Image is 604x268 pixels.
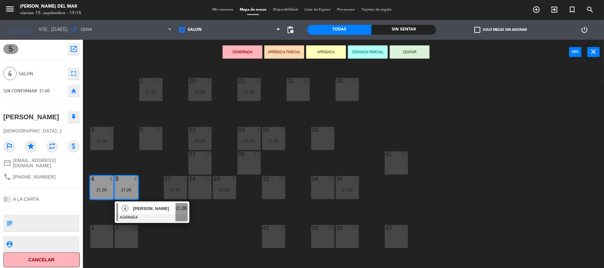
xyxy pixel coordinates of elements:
div: 4 [183,176,187,182]
i: attach_money [68,140,80,152]
div: Sin sentar [371,25,436,35]
div: 4 [109,176,113,182]
div: 20 [106,225,113,231]
i: turned_in_not [568,6,576,14]
div: 3 [281,127,285,133]
div: 20 [327,176,334,182]
span: SALON [19,70,64,78]
div: 20 [401,225,408,231]
div: 20 [352,78,359,84]
span: 21:00 [39,88,50,93]
div: 20 [278,225,285,231]
div: 20 [327,127,334,133]
div: 21:00 [237,89,261,94]
span: [PHONE_NUMBER] [13,174,55,180]
div: [PERSON_NAME] [3,112,59,123]
div: 21:00 [336,188,359,192]
div: 20:30 [90,138,113,143]
div: 2 [355,176,359,182]
i: subject [6,219,13,227]
i: search [586,6,594,14]
div: 3 [256,127,260,133]
span: Pre-acceso [334,8,358,12]
div: 21:00 [262,138,285,143]
span: Mis reservas [209,8,236,12]
div: 20:00 [188,89,212,94]
span: SALON [188,27,202,32]
button: fullscreen [68,68,80,80]
i: menu [5,4,15,14]
i: chrome_reader_mode [3,195,11,203]
i: power_input [571,48,579,56]
span: check_box_outline_blank [475,27,481,33]
div: 4 [134,176,138,182]
div: 21 [238,78,238,84]
div: 20 [327,225,334,231]
div: 2 [109,127,113,133]
div: 20 [278,176,285,182]
div: 20 [303,78,309,84]
div: 36 [336,176,337,182]
i: phone [3,173,11,181]
div: 24 [238,127,238,133]
div: [PERSON_NAME] del Mar [20,3,81,10]
div: 21:30 [213,188,236,192]
div: 22 [287,78,288,84]
span: [EMAIL_ADDRESS][DOMAIN_NAME] [13,158,80,168]
div: viernes 19. septiembre - 19:15 [20,10,81,17]
i: power_settings_new [581,26,589,34]
button: Cancelar [3,252,80,267]
div: 20 [205,176,211,182]
i: arrow_drop_down [57,26,65,34]
div: 21:00 [139,89,163,94]
button: eject [68,85,80,97]
button: SENTAR [390,45,430,59]
i: repeat [46,140,58,152]
button: ARRIBADA PARCIAL [264,45,304,59]
i: mail_outline [3,159,11,167]
i: eject [70,87,78,95]
i: add_circle_outline [532,6,540,14]
span: 4 [122,205,128,212]
button: power_input [569,47,581,57]
i: exit_to_app [550,6,558,14]
i: star [25,140,37,152]
div: 10 [205,151,211,157]
div: 5 [158,78,162,84]
div: 10 [401,151,408,157]
div: 21:00 [237,138,261,143]
span: [PERSON_NAME] [133,205,175,212]
span: Disponibilidad [270,8,301,12]
i: person_pin [6,241,13,248]
div: 21:00 [90,188,113,192]
div: 30 [336,78,337,84]
div: 39 [238,151,238,157]
div: 20 [131,225,138,231]
div: 4 [232,176,236,182]
span: pending_actions [287,26,295,34]
div: [DEMOGRAPHIC_DATA]: 1 [3,125,80,137]
span: SIN CONFIRMAR [3,88,37,93]
div: 10 [254,151,260,157]
i: close [590,48,598,56]
button: close [587,47,600,57]
span: Tarjetas de regalo [358,8,395,12]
